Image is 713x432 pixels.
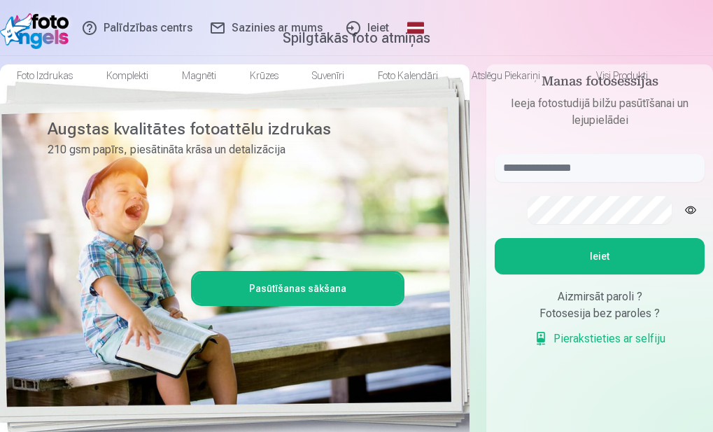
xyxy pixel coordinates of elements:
p: Ieeja fotostudijā bilžu pasūtīšanai un lejupielādei [495,95,705,129]
a: Atslēgu piekariņi [455,56,557,95]
a: Global [400,8,431,48]
p: 210 gsm papīrs, piesātināta krāsa un detalizācija [48,140,394,160]
div: Fotosesija bez paroles ? [495,305,705,322]
div: Aizmirsāt paroli ? [495,288,705,305]
a: Foto kalendāri [361,56,455,95]
a: Pierakstieties ar selfiju [534,330,665,347]
a: Magnēti [165,56,233,95]
button: Ieiet [495,238,705,274]
a: Visi produkti [557,56,665,95]
a: Pasūtīšanas sākšana [193,273,402,304]
a: Suvenīri [295,56,361,95]
a: Krūzes [233,56,295,95]
h3: Augstas kvalitātes fotoattēlu izdrukas [48,118,394,140]
a: Komplekti [90,56,165,95]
